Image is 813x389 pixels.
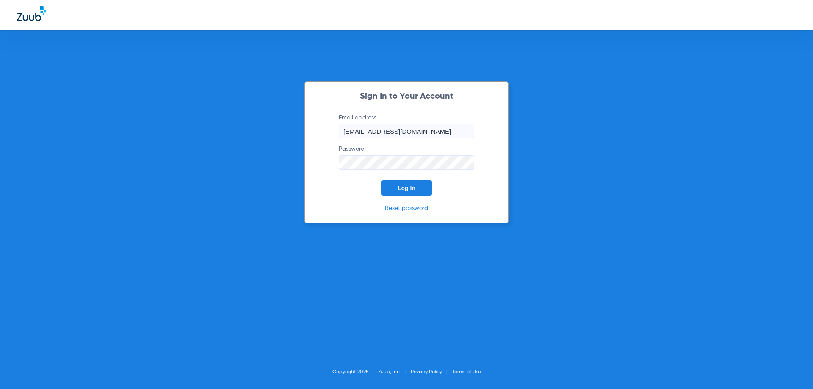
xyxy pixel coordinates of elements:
[339,124,474,138] input: Email address
[381,180,432,196] button: Log In
[339,155,474,170] input: Password
[332,368,378,376] li: Copyright 2025
[339,145,474,170] label: Password
[398,185,415,191] span: Log In
[339,113,474,138] label: Email address
[326,92,487,101] h2: Sign In to Your Account
[17,6,46,21] img: Zuub Logo
[378,368,411,376] li: Zuub, Inc.
[385,205,428,211] a: Reset password
[411,370,442,375] a: Privacy Policy
[452,370,481,375] a: Terms of Use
